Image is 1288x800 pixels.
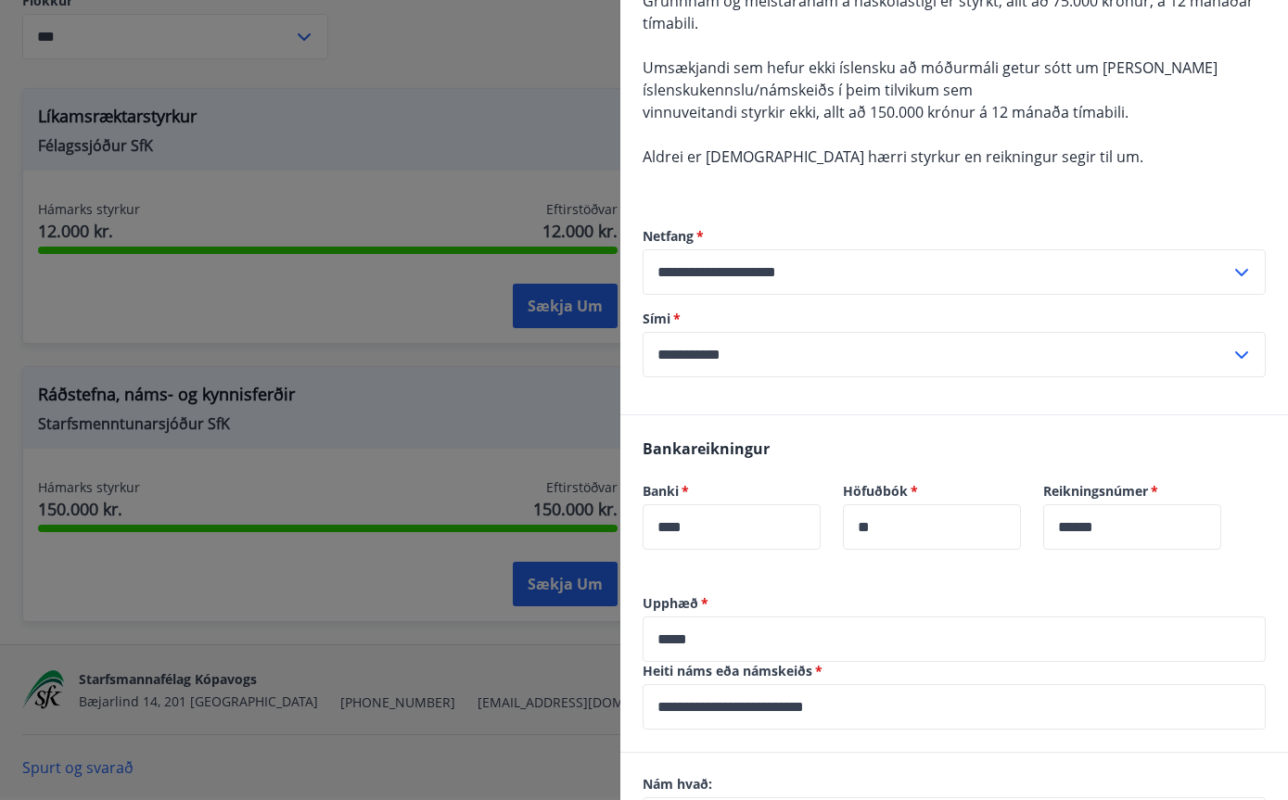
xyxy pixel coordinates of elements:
[643,102,1129,122] span: vinnuveitandi styrkir ekki, allt að 150.000 krónur á 12 mánaða tímabili.
[643,57,1218,100] span: Umsækjandi sem hefur ekki íslensku að móðurmáli getur sótt um [PERSON_NAME] íslenskukennslu/námsk...
[643,594,1266,613] label: Upphæð
[643,146,1143,167] span: Aldrei er [DEMOGRAPHIC_DATA] hærri styrkur en reikningur segir til um.
[643,227,1266,246] label: Netfang
[643,662,1266,680] label: Heiti náms eða námskeiðs
[643,310,1266,328] label: Sími
[843,482,1021,501] label: Höfuðbók
[643,482,821,501] label: Banki
[643,684,1266,730] div: Heiti náms eða námskeiðs
[643,616,1266,662] div: Upphæð
[643,775,1266,794] label: Nám hvað:
[1043,482,1221,501] label: Reikningsnúmer
[643,438,770,459] span: Bankareikningur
